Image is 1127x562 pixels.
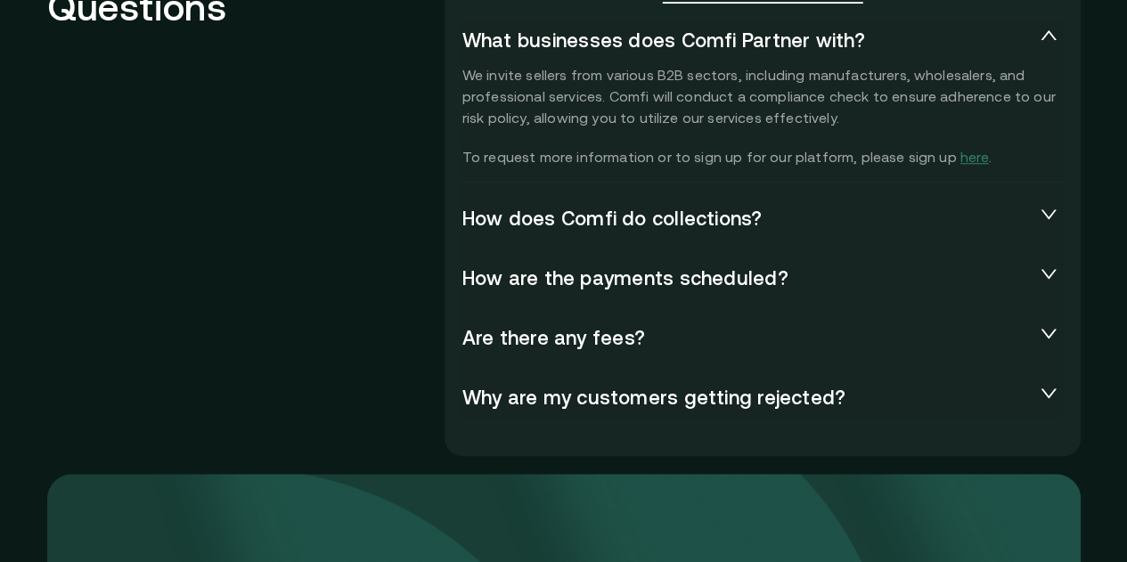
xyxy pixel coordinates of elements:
span: What businesses does Comfi Partner with? [462,29,1034,53]
div: Are there any fees? [462,315,1063,362]
span: expanded [1040,27,1058,45]
a: here [960,149,989,165]
span: collapsed [1040,324,1058,342]
div: How does Comfi do collections? [462,196,1063,242]
span: How are the payments scheduled? [462,266,1034,291]
span: Are there any fees? [462,326,1034,351]
span: collapsed [1040,384,1058,402]
span: collapsed [1040,265,1058,282]
span: How does Comfi do collections? [462,207,1034,232]
p: We invite sellers from various B2B sectors, including manufacturers, wholesalers, and professiona... [462,64,1063,167]
span: collapsed [1040,205,1058,223]
span: Why are my customers getting rejected? [462,386,1034,411]
div: Why are my customers getting rejected? [462,375,1063,421]
div: How are the payments scheduled? [462,256,1063,302]
div: What businesses does Comfi Partner with? [462,18,1063,64]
